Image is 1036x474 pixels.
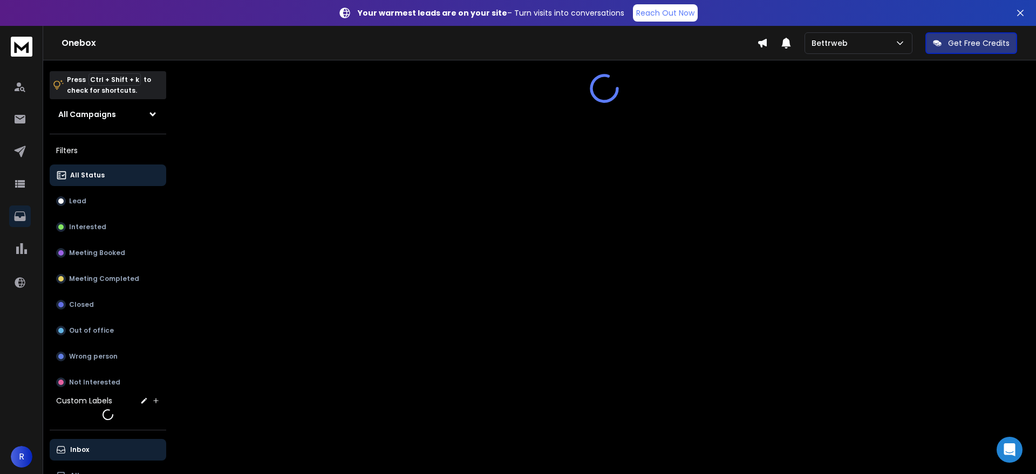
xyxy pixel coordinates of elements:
h3: Custom Labels [56,395,112,406]
p: All Status [70,171,105,180]
p: Meeting Completed [69,274,139,283]
button: R [11,446,32,468]
h1: All Campaigns [58,109,116,120]
p: Meeting Booked [69,249,125,257]
h1: Onebox [62,37,757,50]
p: Out of office [69,326,114,335]
p: Inbox [70,445,89,454]
button: Wrong person [50,346,166,367]
div: Open Intercom Messenger [997,437,1023,463]
p: Interested [69,223,106,231]
span: Ctrl + Shift + k [88,73,141,86]
strong: Your warmest leads are on your site [358,8,507,18]
p: Wrong person [69,352,118,361]
p: Get Free Credits [948,38,1010,49]
a: Reach Out Now [633,4,698,22]
button: Inbox [50,439,166,461]
p: Lead [69,197,86,205]
button: Interested [50,216,166,238]
p: Bettrweb [812,38,852,49]
button: Closed [50,294,166,315]
img: logo [11,37,32,57]
button: All Status [50,164,166,186]
h3: Filters [50,143,166,158]
button: All Campaigns [50,104,166,125]
button: Not Interested [50,372,166,393]
p: Press to check for shortcuts. [67,74,151,96]
button: Meeting Booked [50,242,166,264]
p: Closed [69,300,94,309]
p: – Turn visits into conversations [358,8,624,18]
button: Lead [50,190,166,212]
p: Reach Out Now [636,8,694,18]
button: Get Free Credits [925,32,1017,54]
button: Out of office [50,320,166,341]
p: Not Interested [69,378,120,387]
button: Meeting Completed [50,268,166,290]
